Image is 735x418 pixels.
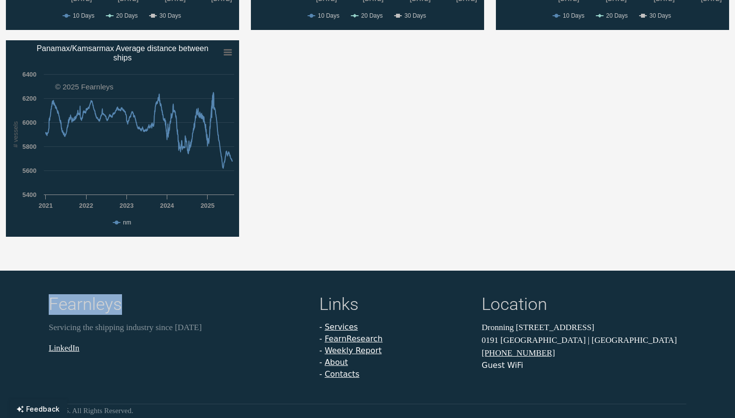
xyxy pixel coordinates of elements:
a: LinkedIn [49,343,79,353]
svg: Panamax/Kamsarmax Average distance between​ships [6,40,239,237]
small: © 2025 . All Rights Reserved. [49,407,133,415]
a: Weekly Report [325,346,382,355]
text: nm [123,219,131,226]
text: 5400 [23,191,36,198]
text: 2025 [201,202,214,209]
text: 5800 [23,143,36,150]
text: # vessels [12,121,19,147]
a: [PHONE_NUMBER] [482,348,555,358]
text: © 2025 Fearnleys [55,83,114,91]
text: 5600 [23,167,36,174]
text: 20 Days [606,12,628,19]
li: - [319,368,470,380]
text: 10 Days [318,12,339,19]
text: 2022 [79,202,93,209]
text: 6000 [23,119,36,126]
text: 20 Days [116,12,138,19]
text: 2024 [160,202,174,209]
p: Servicing the shipping industry since [DATE] [49,321,307,334]
p: Dronning [STREET_ADDRESS] [482,321,686,334]
text: Panamax/Kamsarmax Average distance between ships [36,44,208,62]
text: 2021 [39,202,53,209]
a: Services [325,322,358,332]
text: 6400 [23,71,36,78]
a: Contacts [325,369,360,379]
li: - [319,333,470,345]
h4: Links [319,294,470,317]
p: 0191 [GEOGRAPHIC_DATA] | [GEOGRAPHIC_DATA] [482,334,686,347]
text: 20 Days [361,12,383,19]
text: 30 Days [159,12,181,19]
h4: Location [482,294,686,317]
li: - [319,357,470,368]
li: - [319,345,470,357]
text: 10 Days [563,12,584,19]
h4: Fearnleys [49,294,307,317]
button: Guest WiFi [482,360,523,371]
text: 2023 [120,202,133,209]
a: FearnResearch [325,334,383,343]
a: About [325,358,348,367]
li: - [319,321,470,333]
text: 10 Days [73,12,94,19]
text: 6200 [23,95,36,102]
text: 30 Days [649,12,671,19]
text: 30 Days [404,12,426,19]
